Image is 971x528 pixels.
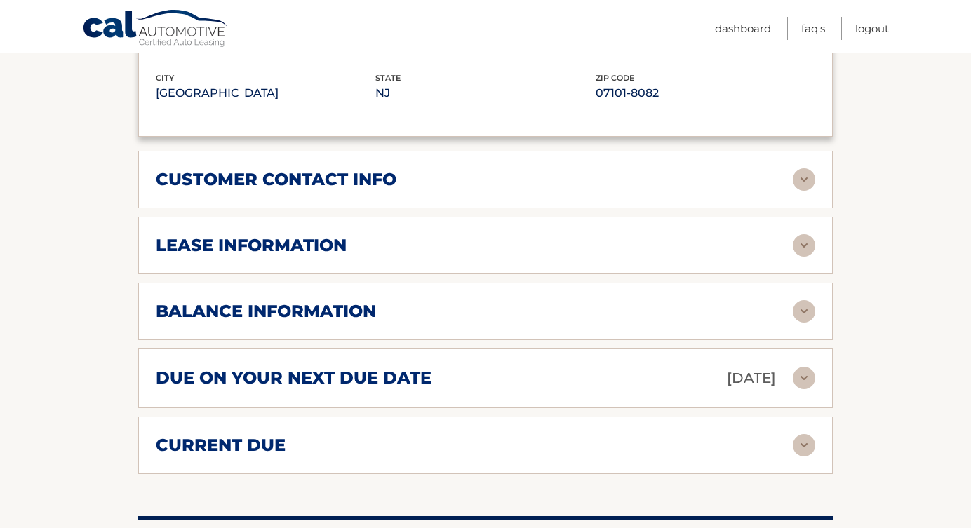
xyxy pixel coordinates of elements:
[375,83,595,103] p: NJ
[375,73,401,83] span: state
[793,367,815,389] img: accordion-rest.svg
[793,300,815,323] img: accordion-rest.svg
[82,9,229,50] a: Cal Automotive
[727,366,776,391] p: [DATE]
[156,301,376,322] h2: balance information
[855,17,889,40] a: Logout
[156,169,396,190] h2: customer contact info
[156,235,347,256] h2: lease information
[801,17,825,40] a: FAQ's
[596,73,634,83] span: zip code
[596,83,815,103] p: 07101-8082
[715,17,771,40] a: Dashboard
[793,234,815,257] img: accordion-rest.svg
[156,73,174,83] span: city
[156,435,286,456] h2: current due
[793,434,815,456] img: accordion-rest.svg
[156,367,431,388] h2: due on your next due date
[156,83,375,103] p: [GEOGRAPHIC_DATA]
[793,168,815,191] img: accordion-rest.svg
